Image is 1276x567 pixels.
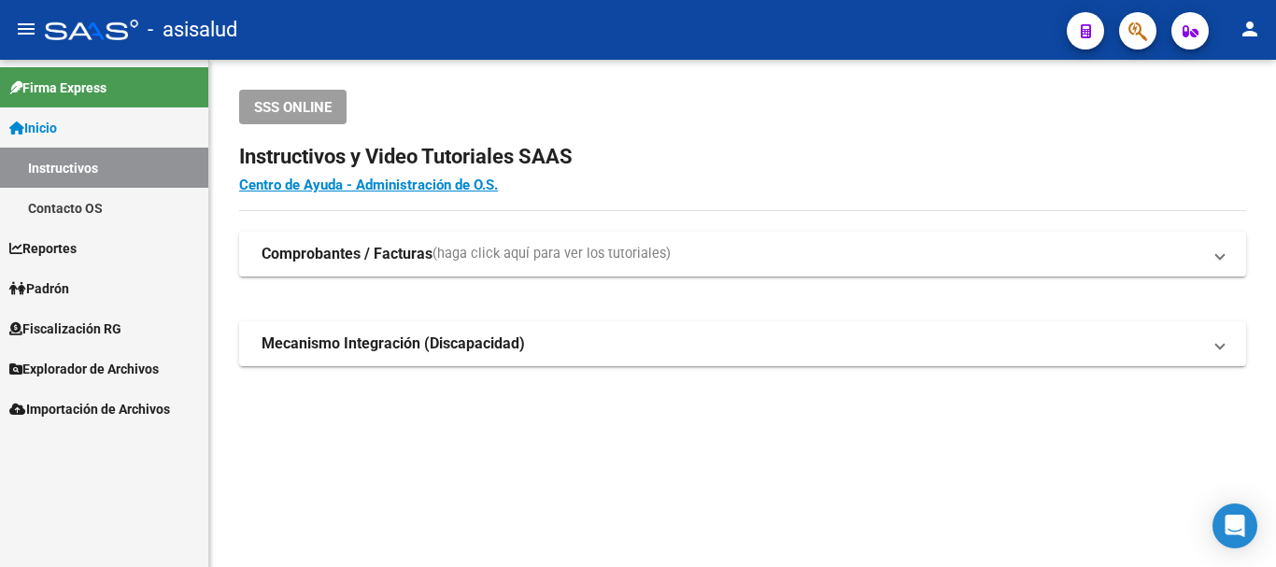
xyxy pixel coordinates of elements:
span: Reportes [9,238,77,259]
strong: Mecanismo Integración (Discapacidad) [262,333,525,354]
span: Explorador de Archivos [9,359,159,379]
strong: Comprobantes / Facturas [262,244,432,264]
h2: Instructivos y Video Tutoriales SAAS [239,139,1246,175]
span: Fiscalización RG [9,319,121,339]
div: Open Intercom Messenger [1212,503,1257,548]
mat-expansion-panel-header: Mecanismo Integración (Discapacidad) [239,321,1246,366]
button: SSS ONLINE [239,90,347,124]
mat-icon: menu [15,18,37,40]
span: - asisalud [148,9,237,50]
mat-expansion-panel-header: Comprobantes / Facturas(haga click aquí para ver los tutoriales) [239,232,1246,276]
span: Inicio [9,118,57,138]
span: Firma Express [9,78,106,98]
span: Importación de Archivos [9,399,170,419]
mat-icon: person [1239,18,1261,40]
span: Padrón [9,278,69,299]
span: (haga click aquí para ver los tutoriales) [432,244,671,264]
a: Centro de Ayuda - Administración de O.S. [239,177,498,193]
span: SSS ONLINE [254,99,332,116]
